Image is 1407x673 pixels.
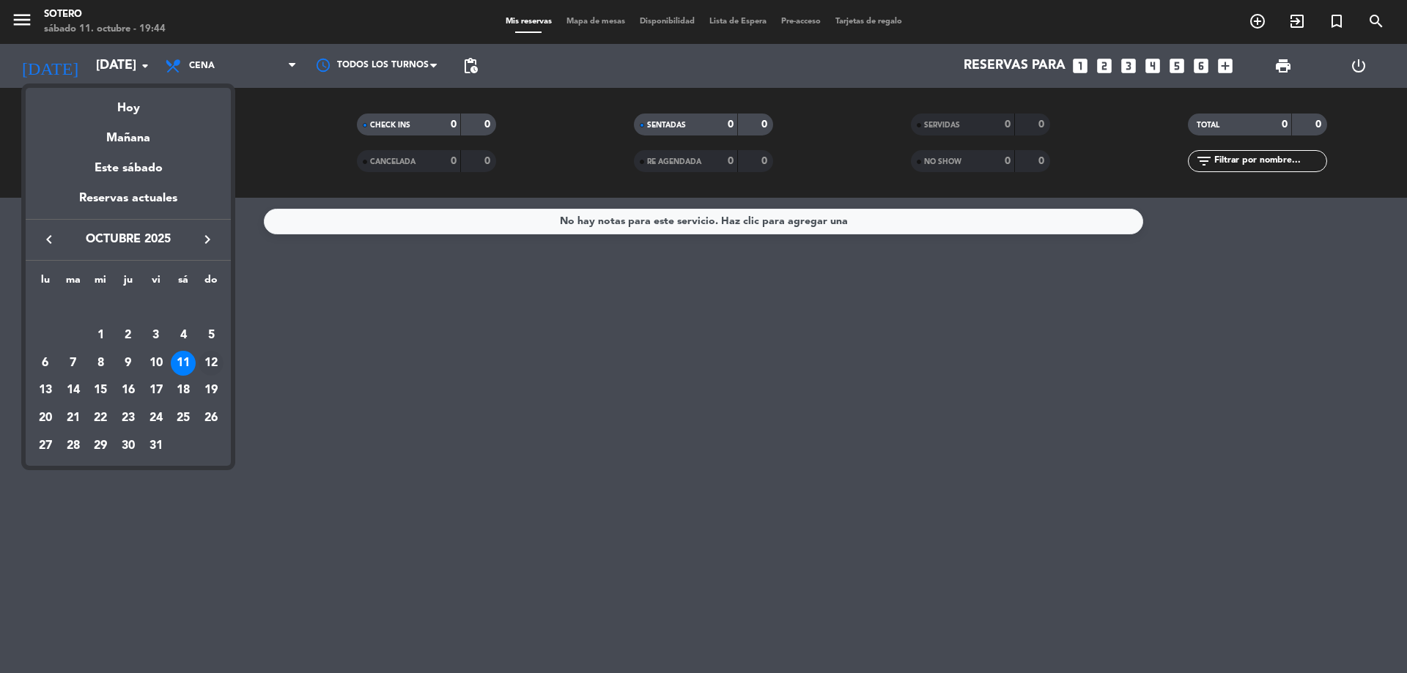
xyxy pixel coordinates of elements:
td: 22 de octubre de 2025 [86,404,114,432]
th: miércoles [86,272,114,294]
div: Hoy [26,88,231,118]
div: 11 [171,351,196,376]
td: 28 de octubre de 2025 [59,432,87,460]
td: 25 de octubre de 2025 [170,404,198,432]
th: domingo [197,272,225,294]
td: 1 de octubre de 2025 [86,321,114,349]
div: 12 [199,351,224,376]
div: 29 [88,434,113,458]
div: Mañana [26,118,231,148]
i: keyboard_arrow_left [40,231,58,248]
td: 9 de octubre de 2025 [114,349,142,377]
div: 5 [199,323,224,348]
td: 23 de octubre de 2025 [114,404,142,432]
div: 3 [144,323,169,348]
div: 17 [144,378,169,403]
span: octubre 2025 [62,230,194,249]
div: 14 [61,378,86,403]
div: 28 [61,434,86,458]
div: 22 [88,406,113,431]
div: 18 [171,378,196,403]
div: 31 [144,434,169,458]
td: 3 de octubre de 2025 [142,321,170,349]
i: keyboard_arrow_right [199,231,216,248]
td: 20 de octubre de 2025 [32,404,59,432]
div: 2 [116,323,141,348]
div: 9 [116,351,141,376]
td: 11 de octubre de 2025 [170,349,198,377]
td: 27 de octubre de 2025 [32,432,59,460]
div: 15 [88,378,113,403]
div: 23 [116,406,141,431]
td: 14 de octubre de 2025 [59,376,87,404]
td: 10 de octubre de 2025 [142,349,170,377]
div: 27 [33,434,58,458]
button: keyboard_arrow_left [36,230,62,249]
th: martes [59,272,87,294]
td: 26 de octubre de 2025 [197,404,225,432]
div: Este sábado [26,148,231,189]
td: 16 de octubre de 2025 [114,376,142,404]
div: 30 [116,434,141,458]
div: 20 [33,406,58,431]
div: 4 [171,323,196,348]
div: 1 [88,323,113,348]
div: 10 [144,351,169,376]
td: 6 de octubre de 2025 [32,349,59,377]
td: 21 de octubre de 2025 [59,404,87,432]
div: 13 [33,378,58,403]
th: viernes [142,272,170,294]
td: 31 de octubre de 2025 [142,432,170,460]
td: 13 de octubre de 2025 [32,376,59,404]
th: lunes [32,272,59,294]
div: 8 [88,351,113,376]
div: 19 [199,378,224,403]
td: 12 de octubre de 2025 [197,349,225,377]
td: 19 de octubre de 2025 [197,376,225,404]
div: 16 [116,378,141,403]
button: keyboard_arrow_right [194,230,221,249]
td: 7 de octubre de 2025 [59,349,87,377]
div: 25 [171,406,196,431]
td: 30 de octubre de 2025 [114,432,142,460]
th: jueves [114,272,142,294]
td: 8 de octubre de 2025 [86,349,114,377]
td: OCT. [32,294,225,321]
td: 18 de octubre de 2025 [170,376,198,404]
td: 17 de octubre de 2025 [142,376,170,404]
div: 26 [199,406,224,431]
td: 2 de octubre de 2025 [114,321,142,349]
td: 24 de octubre de 2025 [142,404,170,432]
div: Reservas actuales [26,189,231,219]
td: 4 de octubre de 2025 [170,321,198,349]
td: 15 de octubre de 2025 [86,376,114,404]
td: 29 de octubre de 2025 [86,432,114,460]
td: 5 de octubre de 2025 [197,321,225,349]
div: 6 [33,351,58,376]
div: 21 [61,406,86,431]
th: sábado [170,272,198,294]
div: 24 [144,406,169,431]
div: 7 [61,351,86,376]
